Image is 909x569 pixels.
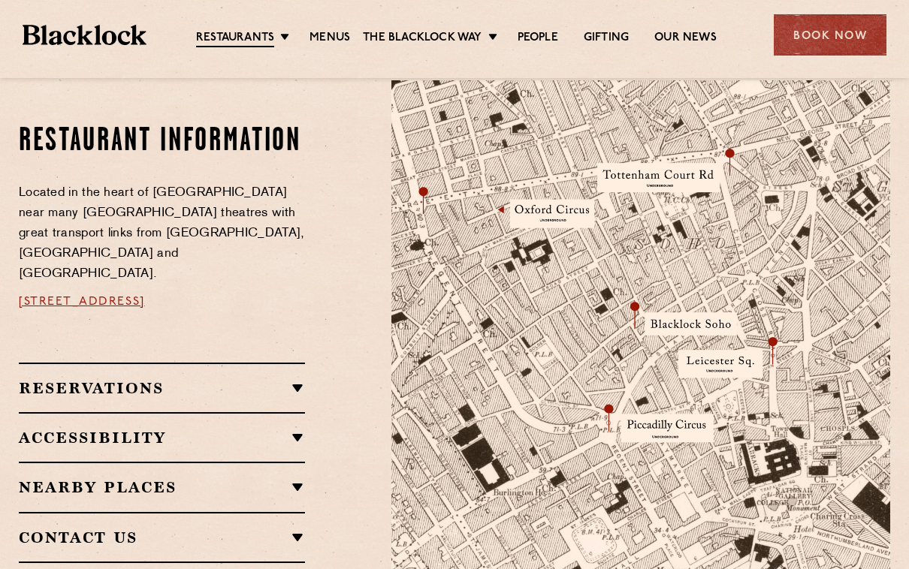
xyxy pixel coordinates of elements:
a: Menus [310,31,350,46]
a: [STREET_ADDRESS] [19,296,145,308]
p: Located in the heart of [GEOGRAPHIC_DATA] near many [GEOGRAPHIC_DATA] theatres with great transpo... [19,183,305,284]
a: Restaurants [196,31,274,47]
div: Book Now [774,14,886,56]
h2: Accessibility [19,429,305,447]
h2: Reservations [19,379,305,397]
a: People [518,31,558,46]
img: BL_Textured_Logo-footer-cropped.svg [23,25,146,46]
a: Our News [654,31,717,46]
h2: Restaurant information [19,123,305,161]
h2: Contact Us [19,528,305,546]
a: The Blacklock Way [363,31,482,46]
h2: Nearby Places [19,478,305,496]
a: Gifting [584,31,629,46]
